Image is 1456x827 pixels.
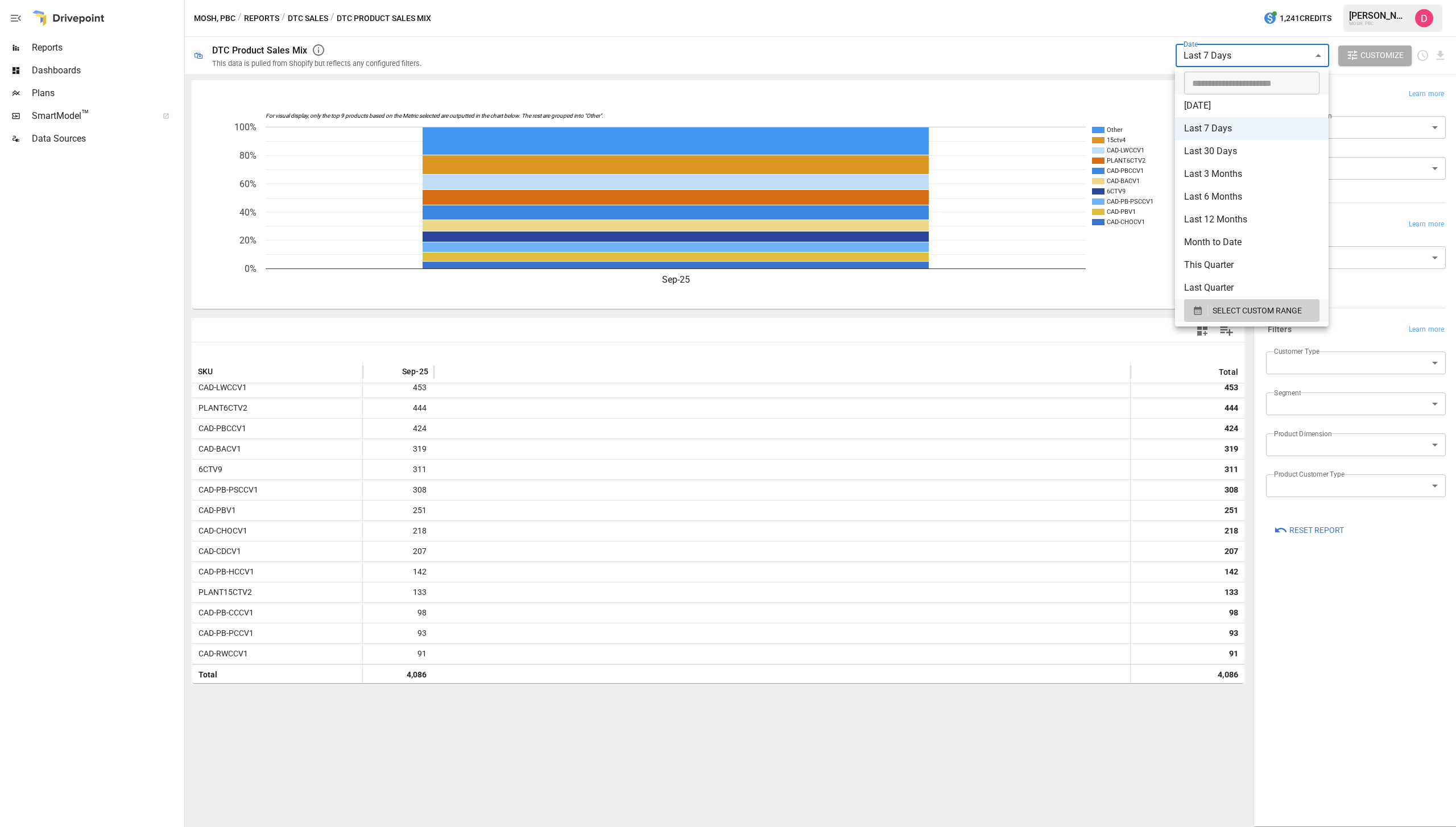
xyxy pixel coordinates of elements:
[1184,299,1319,322] button: SELECT CUSTOM RANGE
[1175,140,1329,163] li: Last 30 Days
[1175,94,1329,117] li: [DATE]
[1175,231,1329,254] li: Month to Date
[1175,185,1329,208] li: Last 6 Months
[1175,276,1329,299] li: Last Quarter
[1213,304,1302,318] span: SELECT CUSTOM RANGE
[1175,117,1329,140] li: Last 7 Days
[1175,254,1329,276] li: This Quarter
[1175,163,1329,185] li: Last 3 Months
[1175,208,1329,231] li: Last 12 Months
